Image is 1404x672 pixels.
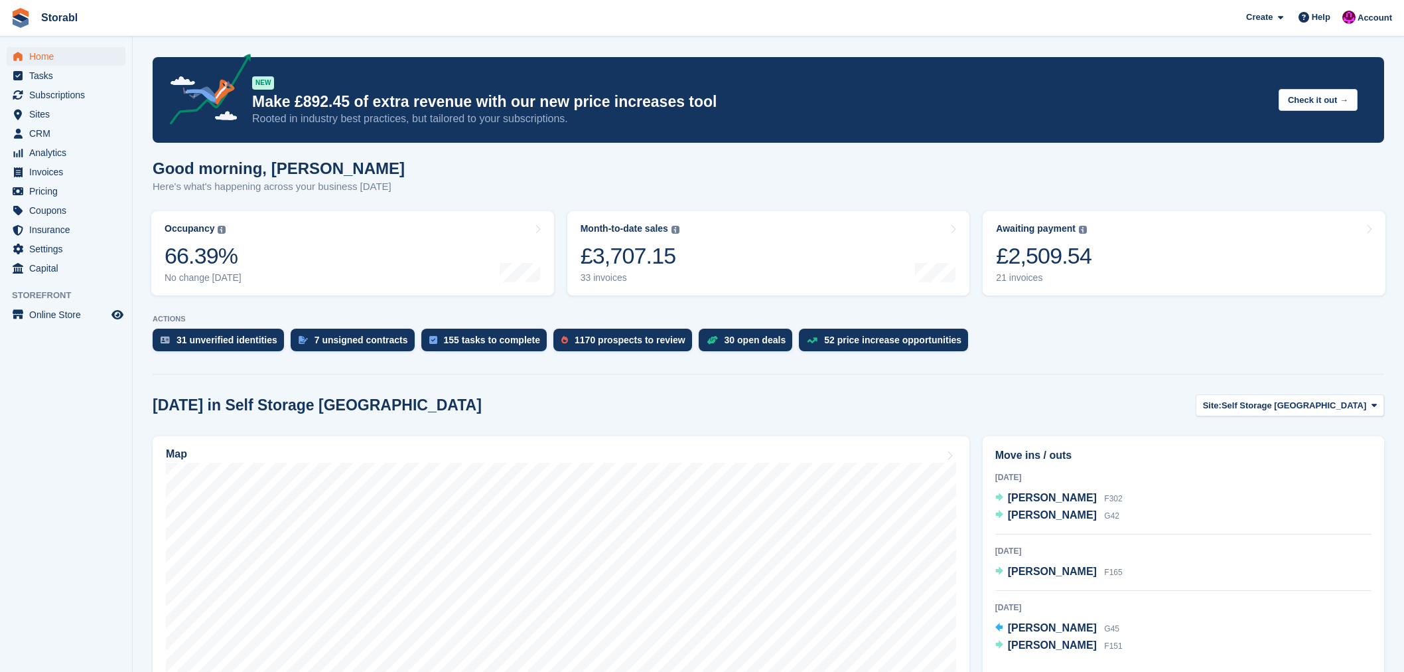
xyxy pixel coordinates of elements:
[561,336,568,344] img: prospect-51fa495bee0391a8d652442698ab0144808aea92771e9ea1ae160a38d050c398.svg
[1203,399,1222,412] span: Site:
[1312,11,1330,24] span: Help
[983,211,1385,295] a: Awaiting payment £2,509.54 21 invoices
[29,240,109,258] span: Settings
[1104,494,1122,503] span: F302
[252,112,1268,126] p: Rooted in industry best practices, but tailored to your subscriptions.
[29,201,109,220] span: Coupons
[29,220,109,239] span: Insurance
[29,259,109,278] span: Capital
[29,66,109,85] span: Tasks
[7,124,125,143] a: menu
[699,329,800,358] a: 30 open deals
[995,564,1123,581] a: [PERSON_NAME] F165
[995,637,1123,655] a: [PERSON_NAME] F151
[153,396,482,414] h2: [DATE] in Self Storage [GEOGRAPHIC_DATA]
[291,329,421,358] a: 7 unsigned contracts
[995,448,1371,463] h2: Move ins / outs
[36,7,83,29] a: Storabl
[7,86,125,104] a: menu
[671,226,679,234] img: icon-info-grey-7440780725fd019a000dd9b08b2336e03edf1995a4989e88bcd33f0948082b44.svg
[553,329,699,358] a: 1170 prospects to review
[581,272,679,284] div: 33 invoices
[1246,11,1273,24] span: Create
[799,329,975,358] a: 52 price increase opportunities
[159,54,251,129] img: price-adjustments-announcement-icon-8257ccfd72463d97f412b2fc003d46551f7dbcb40ab6d574587a9cd5c0d94...
[161,336,170,344] img: verify_identity-adf6edd0f0f0b5bbfe63781bf79b02c33cf7c696d77639b501bdc392416b5a36.svg
[996,272,1091,284] div: 21 invoices
[165,223,214,234] div: Occupancy
[1008,639,1097,651] span: [PERSON_NAME]
[996,223,1076,234] div: Awaiting payment
[109,307,125,323] a: Preview store
[995,602,1371,614] div: [DATE]
[7,163,125,181] a: menu
[7,105,125,124] a: menu
[29,163,109,181] span: Invoices
[707,335,718,345] img: deal-1b604bf984904fb50ccaf53a9ad4b4a5d6e5aea283cecdc64d6e3604feb123c2.svg
[153,315,1384,323] p: ACTIONS
[1008,566,1097,577] span: [PERSON_NAME]
[29,182,109,201] span: Pricing
[166,448,187,460] h2: Map
[153,179,405,195] p: Here's what's happening across your business [DATE]
[824,335,961,345] div: 52 price increase opportunities
[7,143,125,162] a: menu
[299,336,308,344] img: contract_signature_icon-13c848040528278c33f63329250d36e43548de30e8caae1d1a13099fd9432cc5.svg
[7,66,125,85] a: menu
[7,220,125,239] a: menu
[1079,226,1087,234] img: icon-info-grey-7440780725fd019a000dd9b08b2336e03edf1995a4989e88bcd33f0948082b44.svg
[1342,11,1356,24] img: Helen Morton
[7,305,125,324] a: menu
[575,335,685,345] div: 1170 prospects to review
[218,226,226,234] img: icon-info-grey-7440780725fd019a000dd9b08b2336e03edf1995a4989e88bcd33f0948082b44.svg
[29,124,109,143] span: CRM
[11,8,31,28] img: stora-icon-8386f47178a22dfd0bd8f6a31ec36ba5ce8667c1dd55bd0f319d3a0aa187defe.svg
[429,336,437,344] img: task-75834270c22a3079a89374b754ae025e5fb1db73e45f91037f5363f120a921f8.svg
[725,335,786,345] div: 30 open deals
[995,620,1119,637] a: [PERSON_NAME] G45
[315,335,408,345] div: 7 unsigned contracts
[996,242,1091,270] div: £2,509.54
[567,211,970,295] a: Month-to-date sales £3,707.15 33 invoices
[153,159,405,177] h1: Good morning, [PERSON_NAME]
[1008,622,1097,633] span: [PERSON_NAME]
[7,259,125,278] a: menu
[7,47,125,66] a: menu
[1196,394,1384,416] button: Site: Self Storage [GEOGRAPHIC_DATA]
[995,507,1119,525] a: [PERSON_NAME] G42
[153,329,291,358] a: 31 unverified identities
[252,92,1268,112] p: Make £892.45 of extra revenue with our new price increases tool
[1358,11,1392,25] span: Account
[252,76,274,90] div: NEW
[581,223,668,234] div: Month-to-date sales
[29,86,109,104] span: Subscriptions
[1104,624,1119,633] span: G45
[12,289,132,302] span: Storefront
[581,242,679,270] div: £3,707.15
[995,545,1371,557] div: [DATE]
[29,47,109,66] span: Home
[1279,89,1358,111] button: Check it out →
[995,471,1371,483] div: [DATE]
[421,329,554,358] a: 155 tasks to complete
[1104,511,1119,521] span: G42
[1008,492,1097,503] span: [PERSON_NAME]
[1104,568,1122,577] span: F165
[29,105,109,124] span: Sites
[1008,509,1097,521] span: [PERSON_NAME]
[995,490,1123,507] a: [PERSON_NAME] F302
[165,272,242,284] div: No change [DATE]
[165,242,242,270] div: 66.39%
[29,143,109,162] span: Analytics
[151,211,554,295] a: Occupancy 66.39% No change [DATE]
[7,182,125,201] a: menu
[807,337,817,343] img: price_increase_opportunities-93ffe204e8149a01c8c9dc8f82e8f89637d9d84a8eef4429ea346261dce0b2c0.svg
[1222,399,1366,412] span: Self Storage [GEOGRAPHIC_DATA]
[29,305,109,324] span: Online Store
[176,335,277,345] div: 31 unverified identities
[1104,641,1122,651] span: F151
[444,335,541,345] div: 155 tasks to complete
[7,201,125,220] a: menu
[7,240,125,258] a: menu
